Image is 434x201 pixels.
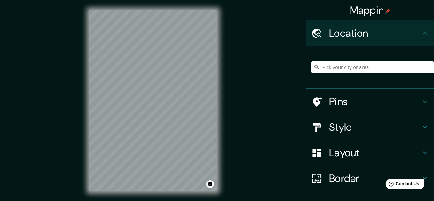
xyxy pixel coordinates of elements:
[206,180,214,188] button: Toggle attribution
[329,121,421,134] h4: Style
[306,140,434,166] div: Layout
[306,114,434,140] div: Style
[377,176,427,194] iframe: Help widget launcher
[329,172,421,185] h4: Border
[306,89,434,114] div: Pins
[350,4,391,17] h4: Mappin
[311,61,434,73] input: Pick your city or area
[329,95,421,108] h4: Pins
[385,9,390,14] img: pin-icon.png
[329,146,421,159] h4: Layout
[89,10,217,191] canvas: Map
[329,27,421,40] h4: Location
[306,166,434,191] div: Border
[306,20,434,46] div: Location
